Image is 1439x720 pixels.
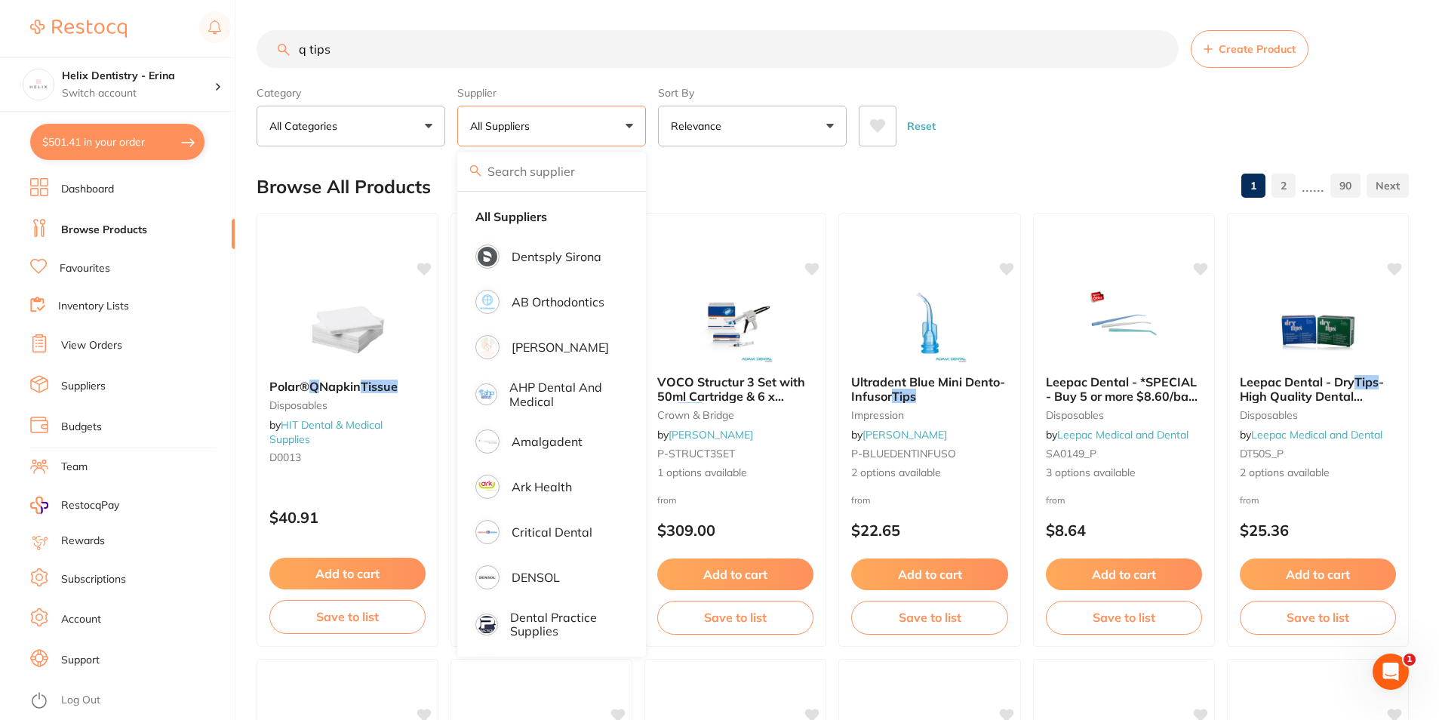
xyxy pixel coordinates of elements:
span: from [1240,494,1259,506]
img: Polar® Q Napkin Tissue [299,292,397,368]
img: Adam Dental [478,337,497,357]
span: RestocqPay [61,498,119,513]
small: disposables [1046,409,1202,421]
span: - High Quality Dental Product [1240,374,1384,417]
a: Team [61,460,88,475]
p: $8.64 [1046,522,1202,539]
span: Create Product [1219,43,1296,55]
p: Switch account [62,86,214,101]
a: Browse Products [61,223,147,238]
span: P-BLUEDENTINFUSO [851,447,956,460]
img: Critical Dental [478,522,497,542]
img: RestocqPay [30,497,48,514]
a: RestocqPay [30,497,119,514]
button: Add to cart [1240,558,1396,590]
span: by [851,428,947,442]
input: Search supplier [457,152,646,190]
img: AB Orthodontics [478,292,497,312]
span: VOCO Structur 3 Set with 50ml Cartridge & 6 x Mix [657,374,805,417]
input: Search Products [257,30,1179,68]
small: disposables [269,399,426,411]
p: Amalgadent [512,435,583,448]
span: by [1240,428,1382,442]
a: 1 [1241,171,1265,201]
span: SA0149_P [1046,447,1096,460]
p: $25.36 [1240,522,1396,539]
button: Add to cart [657,558,813,590]
strong: All Suppliers [475,210,547,223]
button: Save to list [851,601,1007,634]
img: Ark Health [478,477,497,497]
span: 1 [1404,654,1416,666]
button: Reset [902,106,940,146]
b: Ultradent Blue Mini Dento-Infusor Tips [851,375,1007,403]
img: Ultradent Blue Mini Dento-Infusor Tips [881,288,979,363]
b: Leepac Dental - Dry Tips - High Quality Dental Product [1240,375,1396,403]
small: disposables [1240,409,1396,421]
a: Account [61,612,101,627]
p: $40.91 [269,509,426,526]
span: by [269,418,383,445]
span: Leepac Dental - *SPECIAL - Buy 5 or more $8.60/bag* Disposable Surgical Aspirator [1046,374,1201,431]
label: Supplier [457,86,646,100]
label: Sort By [658,86,847,100]
p: Relevance [671,118,727,134]
span: Leepac Dental - Dry [1240,374,1354,389]
a: Support [61,653,100,668]
span: by [1046,428,1188,442]
a: Favourites [60,261,110,276]
button: All Suppliers [457,106,646,146]
span: 2 options available [1240,466,1396,481]
span: from [1046,494,1065,506]
b: VOCO Structur 3 Set with 50ml Cartridge & 6 x Mix Tips [657,375,813,403]
em: Tissue [361,379,398,394]
button: Log Out [30,689,230,713]
button: Save to list [269,600,426,633]
a: 90 [1330,171,1361,201]
img: VOCO Structur 3 Set with 50ml Cartridge & 6 x Mix Tips [687,288,785,363]
button: Add to cart [851,558,1007,590]
p: Dental Practice Supplies [510,611,619,638]
button: Save to list [1240,601,1396,634]
p: All Categories [269,118,343,134]
li: Clear selection [463,201,640,232]
a: Restocq Logo [30,11,127,46]
span: by [657,428,753,442]
span: P-STRUCT3SET [657,447,735,460]
img: Helix Dentistry - Erina [23,69,54,100]
a: Budgets [61,420,102,435]
a: Rewards [61,534,105,549]
a: Leepac Medical and Dental [1251,428,1382,442]
a: Subscriptions [61,572,126,587]
a: Log Out [61,693,100,708]
span: Napkin [319,379,361,394]
span: Ultradent Blue Mini Dento-Infusor [851,374,1005,403]
b: Polar® Q Napkin Tissue [269,380,426,393]
span: from [657,494,677,506]
a: HIT Dental & Medical Supplies [269,418,383,445]
span: 3 options available [1046,466,1202,481]
span: Polar® [269,379,309,394]
p: AHP Dental and Medical [509,380,619,408]
p: Dentsply Sirona [512,250,601,263]
button: Save to list [657,601,813,634]
a: View Orders [61,338,122,353]
img: Amalgadent [478,432,497,451]
img: Leepac Dental - *SPECIAL - Buy 5 or more $8.60/bag* Disposable Surgical Aspirator Tips - High Qua... [1075,288,1173,363]
b: Leepac Dental - *SPECIAL - Buy 5 or more $8.60/bag* Disposable Surgical Aspirator Tips - High Qua... [1046,375,1202,403]
a: Leepac Medical and Dental [1057,428,1188,442]
h2: Browse All Products [257,177,431,198]
small: impression [851,409,1007,421]
span: from [851,494,871,506]
span: D0013 [269,451,301,464]
button: Create Product [1191,30,1308,68]
label: Category [257,86,445,100]
iframe: Intercom live chat [1373,654,1409,690]
p: $309.00 [657,522,813,539]
a: 2 [1271,171,1296,201]
a: Suppliers [61,379,106,394]
h4: Helix Dentistry - Erina [62,69,214,84]
em: Q [309,379,319,394]
em: Tips [1354,374,1379,389]
p: Ark Health [512,480,572,494]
